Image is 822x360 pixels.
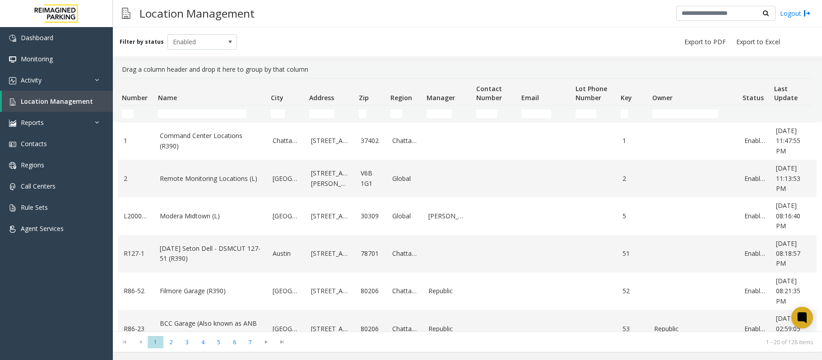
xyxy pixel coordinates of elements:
span: [DATE] 11:13:53 PM [776,164,800,193]
img: 'icon' [9,183,16,190]
a: R127-1 [124,249,149,258]
span: Monitoring [21,55,53,63]
a: [STREET_ADDRESS][PERSON_NAME] [311,168,350,189]
a: Chattanooga [273,136,300,146]
a: Austin [273,249,300,258]
a: [DATE] 08:16:40 PM [776,201,810,231]
a: Location Management [2,91,113,112]
span: Location Management [21,97,93,106]
a: Enabled [744,174,765,184]
a: Filmore Garage (R390) [160,286,262,296]
div: Drag a column header and drop it here to group by that column [118,61,817,78]
button: Export to PDF [681,36,729,48]
input: Lot Phone Number Filter [576,109,596,118]
td: Name Filter [154,106,267,122]
span: Reports [21,118,44,127]
td: City Filter [267,106,306,122]
a: 78701 [361,249,381,258]
td: Zip Filter [355,106,387,122]
a: Chattanooga [392,249,418,258]
td: Email Filter [518,106,572,122]
a: Remote Monitoring Locations (L) [160,174,262,184]
span: Enabled [168,35,223,49]
span: Page 4 [195,336,211,348]
span: Number [122,93,148,102]
kendo-pager-info: 1 - 20 of 128 items [295,338,813,346]
a: Chattanooga [392,324,418,334]
span: [DATE] 08:16:40 PM [776,201,800,230]
span: Export to PDF [684,37,726,46]
img: 'icon' [9,204,16,212]
a: 5 [622,211,643,221]
a: Chattanooga [392,286,418,296]
span: City [271,93,283,102]
td: Status Filter [739,106,771,122]
span: Activity [21,76,42,84]
a: 2 [622,174,643,184]
a: [DATE] Seton Dell - DSMCUT 127-51 (R390) [160,244,262,264]
label: Filter by status [120,38,164,46]
td: Region Filter [387,106,423,122]
span: Go to the next page [260,338,272,346]
span: Rule Sets [21,203,48,212]
span: Key [621,93,632,102]
td: Owner Filter [649,106,739,122]
td: Number Filter [118,106,154,122]
span: Page 5 [211,336,227,348]
a: [STREET_ADDRESS] [311,286,350,296]
span: Page 2 [163,336,179,348]
a: Logout [780,9,811,18]
span: Go to the last page [276,338,288,346]
input: Number Filter [122,109,134,118]
a: 2 [124,174,149,184]
span: Last Update [774,84,798,102]
img: 'icon' [9,162,16,169]
a: Enabled [744,136,765,146]
a: [DATE] 11:47:55 PM [776,126,810,156]
a: 30309 [361,211,381,221]
button: Export to Excel [733,36,784,48]
td: Manager Filter [423,106,473,122]
a: Enabled [744,324,765,334]
a: Chattanooga [392,136,418,146]
a: [DATE] 08:21:35 PM [776,276,810,306]
a: Global [392,211,418,221]
a: 52 [622,286,643,296]
img: 'icon' [9,77,16,84]
td: Address Filter [306,106,355,122]
span: Lot Phone Number [576,84,607,102]
a: Modera Midtown (L) [160,211,262,221]
img: logout [803,9,811,18]
a: [PERSON_NAME] [428,211,467,221]
input: Contact Number Filter [476,109,497,118]
a: [GEOGRAPHIC_DATA] [273,324,300,334]
input: Manager Filter [427,109,452,118]
span: Contacts [21,139,47,148]
a: 1 [622,136,643,146]
a: Republic [654,324,734,334]
a: 53 [622,324,643,334]
img: 'icon' [9,141,16,148]
td: Key Filter [617,106,649,122]
span: Page 7 [242,336,258,348]
span: Page 3 [179,336,195,348]
a: Enabled [744,249,765,258]
td: Contact Number Filter [473,106,518,122]
a: [STREET_ADDRESS] [311,249,350,258]
input: Name Filter [158,109,246,118]
span: [DATE] 08:18:57 PM [776,239,800,268]
a: BCC Garage (Also known as ANB Garage) (R390) [160,318,262,339]
input: Address Filter [309,109,334,118]
a: [STREET_ADDRESS] [311,211,350,221]
a: [GEOGRAPHIC_DATA] [273,211,300,221]
img: 'icon' [9,226,16,233]
img: 'icon' [9,120,16,127]
span: Page 6 [227,336,242,348]
span: [DATE] 08:21:35 PM [776,277,800,305]
a: Global [392,174,418,184]
th: Status [739,78,771,106]
span: Regions [21,161,44,169]
td: Lot Phone Number Filter [572,106,617,122]
a: R86-23 [124,324,149,334]
input: Email Filter [521,109,551,118]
